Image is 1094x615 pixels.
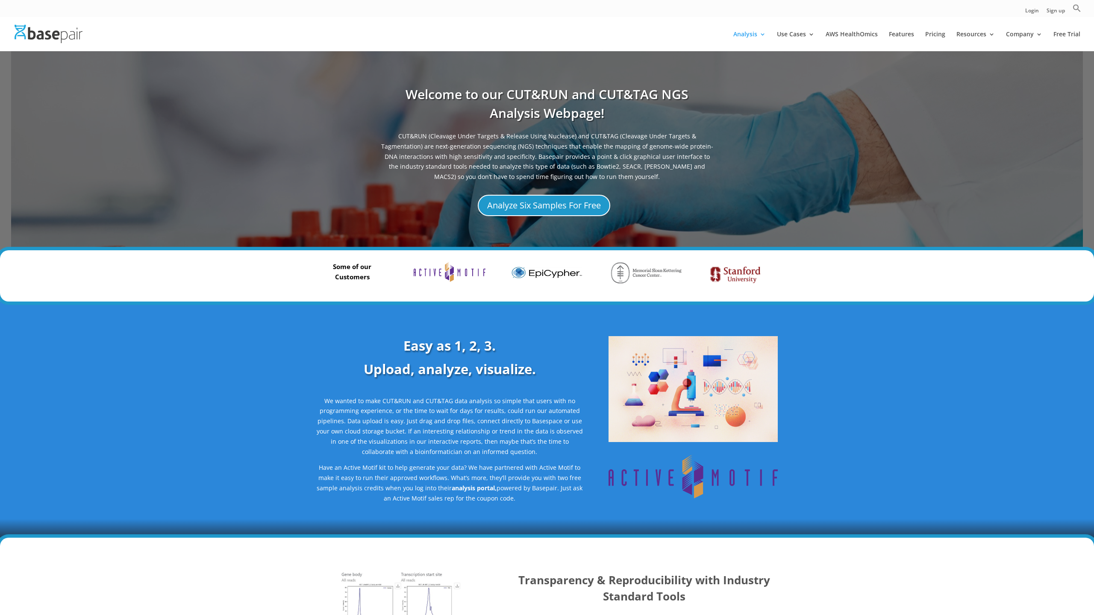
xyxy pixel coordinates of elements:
[889,31,914,51] a: Features
[1047,8,1065,17] a: Sign up
[403,337,496,354] b: Easy as 1, 2, 3.
[1025,8,1039,17] a: Login
[478,195,610,216] a: Analyze Six Samples For Free
[1073,4,1081,12] svg: Search
[380,85,714,131] h1: Welcome to our CUT&RUN and CUT&TAG NGS Analysis Webpage!
[956,31,995,51] a: Resources
[380,131,714,186] span: CUT&RUN (Cleavage Under Targets & Release Using Nuclease) and CUT&TAG (Cleavage Under Targets & T...
[925,31,945,51] a: Pricing
[495,484,497,492] strong: ,
[15,25,82,43] img: Basepair
[609,336,778,442] img: Upload Analyze Visulaize
[777,31,815,51] a: Use Cases
[1073,4,1081,17] a: Search Icon Link
[826,31,878,51] a: AWS HealthOmics
[414,262,485,282] img: Active_Motif_Logo-700x181
[317,397,583,456] span: We wanted to make CUT&RUN and CUT&TAG data analysis so simple that users with no programming expe...
[706,262,765,288] img: stanford
[1006,31,1042,51] a: Company
[364,360,536,378] b: Upload, analyze, visualize.
[333,262,371,281] strong: Some of our Customers
[518,572,770,604] b: Transparency & Reproducibility with Industry Standard Tools
[384,484,582,502] span: powered by Basepair. Just ask an Active Motif sales rep for the coupon code.
[511,262,583,283] img: basepair-trusted-by-epicypher
[317,463,581,492] span: Have an Active Motif kit to help generate your data? We have partnered with Active Motif to make ...
[1053,31,1080,51] a: Free Trial
[609,262,684,284] img: Memorial Sloan-Kettering Cancer Institute
[733,31,766,51] a: Analysis
[609,454,778,498] img: Active_Motif_Logo-700x181
[452,484,495,492] a: analysis portal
